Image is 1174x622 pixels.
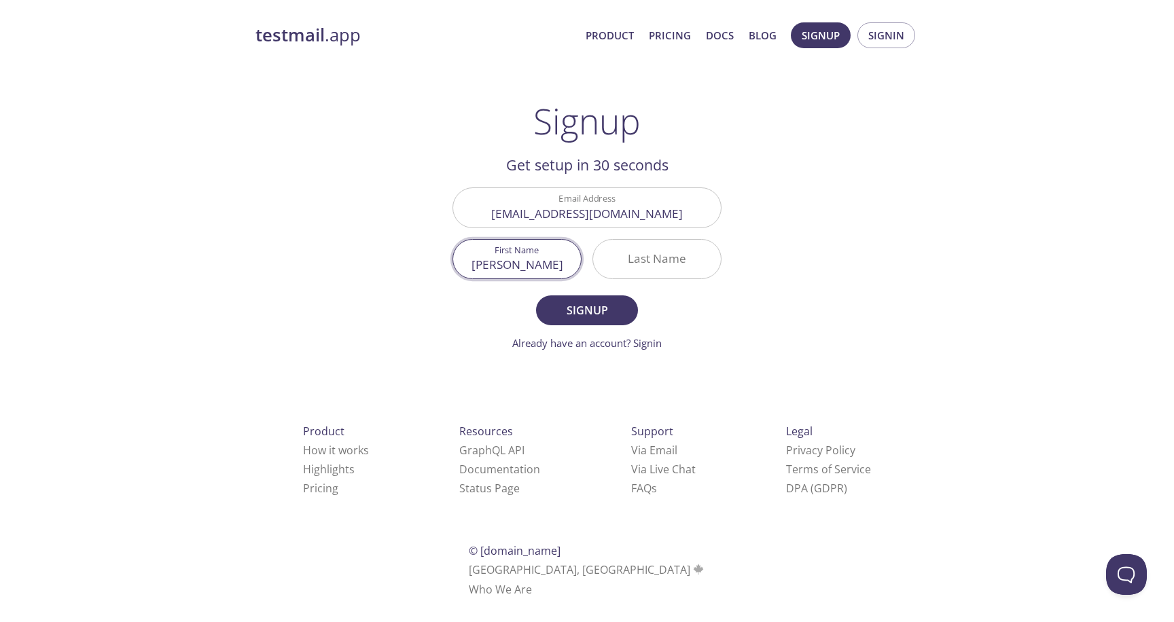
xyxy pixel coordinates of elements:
a: Pricing [649,26,691,44]
iframe: Help Scout Beacon - Open [1106,554,1147,595]
a: FAQ [631,481,657,496]
span: Support [631,424,673,439]
a: Pricing [303,481,338,496]
a: Docs [706,26,734,44]
span: Signup [551,301,623,320]
strong: testmail [255,23,325,47]
a: Blog [749,26,777,44]
button: Signup [791,22,851,48]
a: DPA (GDPR) [786,481,847,496]
a: Via Email [631,443,677,458]
a: GraphQL API [459,443,524,458]
span: Product [303,424,344,439]
span: Legal [786,424,813,439]
span: s [652,481,657,496]
button: Signin [857,22,915,48]
a: Terms of Service [786,462,871,477]
a: Status Page [459,481,520,496]
span: [GEOGRAPHIC_DATA], [GEOGRAPHIC_DATA] [469,562,706,577]
a: Product [586,26,634,44]
span: © [DOMAIN_NAME] [469,543,561,558]
span: Resources [459,424,513,439]
a: Who We Are [469,582,532,597]
h2: Get setup in 30 seconds [452,153,722,177]
a: Via Live Chat [631,462,696,477]
a: testmail.app [255,24,575,47]
a: Already have an account? Signin [512,336,662,350]
a: Documentation [459,462,540,477]
button: Signup [536,295,638,325]
a: Highlights [303,462,355,477]
span: Signin [868,26,904,44]
a: Privacy Policy [786,443,855,458]
h1: Signup [533,100,641,141]
a: How it works [303,443,369,458]
span: Signup [802,26,840,44]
